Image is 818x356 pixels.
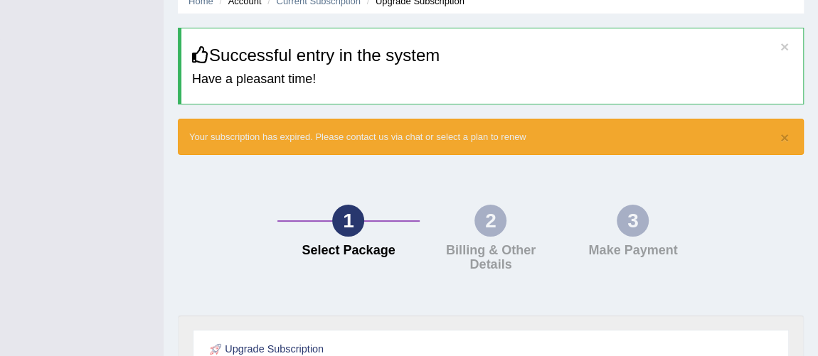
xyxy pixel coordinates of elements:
h4: Select Package [285,244,413,258]
h4: Billing & Other Details [427,244,555,272]
button: × [780,130,789,145]
div: 2 [474,205,506,237]
div: 1 [332,205,364,237]
button: × [780,39,789,54]
h4: Make Payment [569,244,697,258]
div: Your subscription has expired. Please contact us via chat or select a plan to renew [178,119,804,155]
h4: Have a pleasant time! [192,72,792,87]
h3: Successful entry in the system [192,46,792,65]
div: 3 [617,205,649,237]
